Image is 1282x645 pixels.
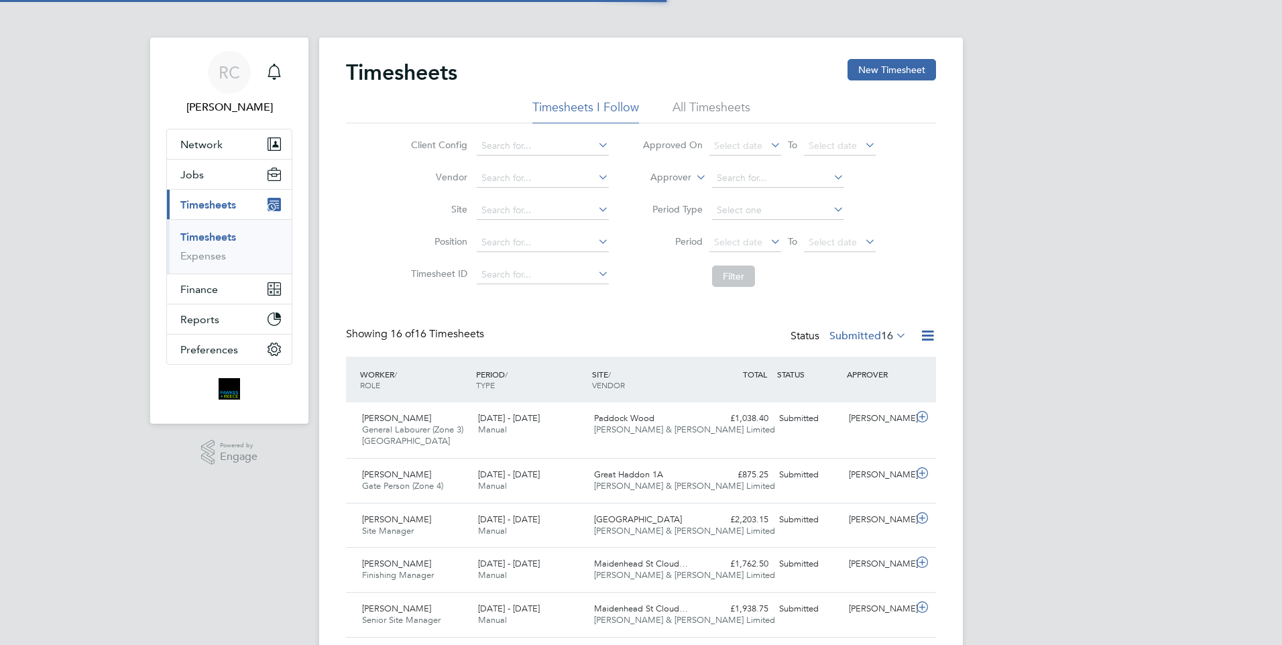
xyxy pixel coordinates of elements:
span: Reports [180,313,219,326]
div: £1,938.75 [704,598,774,620]
span: Powered by [220,440,257,451]
span: Manual [478,480,507,491]
div: [PERSON_NAME] [843,598,913,620]
span: [DATE] - [DATE] [478,603,540,614]
span: Manual [478,525,507,536]
div: APPROVER [843,362,913,386]
span: TYPE [476,379,495,390]
a: Go to home page [166,378,292,400]
span: / [394,369,397,379]
span: Preferences [180,343,238,356]
span: [DATE] - [DATE] [478,412,540,424]
span: [PERSON_NAME] & [PERSON_NAME] Limited [594,569,775,581]
span: Gate Person (Zone 4) [362,480,443,491]
span: [PERSON_NAME] & [PERSON_NAME] Limited [594,525,775,536]
input: Search for... [477,266,609,284]
button: Finance [167,274,292,304]
div: SITE [589,362,705,397]
nav: Main navigation [150,38,308,424]
span: [DATE] - [DATE] [478,558,540,569]
span: [PERSON_NAME] & [PERSON_NAME] Limited [594,614,775,626]
span: Select date [809,236,857,248]
button: Network [167,129,292,159]
label: Submitted [829,329,907,343]
span: 16 of [390,327,414,341]
label: Client Config [407,139,467,151]
span: [PERSON_NAME] [362,412,431,424]
span: General Labourer (Zone 3) [GEOGRAPHIC_DATA] [362,424,463,447]
input: Search for... [477,201,609,220]
span: Engage [220,451,257,463]
span: Senior Site Manager [362,614,441,626]
div: WORKER [357,362,473,397]
span: Finance [180,283,218,296]
label: Period Type [642,203,703,215]
span: RC [219,64,240,81]
div: Submitted [774,509,843,531]
div: Showing [346,327,487,341]
span: [PERSON_NAME] [362,558,431,569]
span: [PERSON_NAME] & [PERSON_NAME] Limited [594,424,775,435]
span: Site Manager [362,525,414,536]
span: To [784,136,801,154]
a: Powered byEngage [201,440,258,465]
span: Network [180,138,223,151]
div: [PERSON_NAME] [843,464,913,486]
span: [DATE] - [DATE] [478,514,540,525]
span: Robyn Clarke [166,99,292,115]
li: All Timesheets [673,99,750,123]
span: Jobs [180,168,204,181]
span: [GEOGRAPHIC_DATA] [594,514,682,525]
span: To [784,233,801,250]
span: Timesheets [180,198,236,211]
span: Select date [714,139,762,152]
div: [PERSON_NAME] [843,553,913,575]
input: Search for... [477,169,609,188]
h2: Timesheets [346,59,457,86]
div: STATUS [774,362,843,386]
div: £875.25 [704,464,774,486]
button: New Timesheet [848,59,936,80]
label: Approved On [642,139,703,151]
div: Timesheets [167,219,292,274]
span: [PERSON_NAME] [362,514,431,525]
span: ROLE [360,379,380,390]
a: Timesheets [180,231,236,243]
span: Select date [809,139,857,152]
span: Manual [478,424,507,435]
input: Search for... [477,233,609,252]
a: RC[PERSON_NAME] [166,51,292,115]
div: [PERSON_NAME] [843,509,913,531]
span: [PERSON_NAME] [362,469,431,480]
label: Position [407,235,467,247]
button: Reports [167,304,292,334]
span: [PERSON_NAME] & [PERSON_NAME] Limited [594,480,775,491]
span: TOTAL [743,369,767,379]
div: PERIOD [473,362,589,397]
label: Site [407,203,467,215]
label: Period [642,235,703,247]
div: Submitted [774,553,843,575]
label: Approver [631,171,691,184]
span: 16 Timesheets [390,327,484,341]
input: Select one [712,201,844,220]
span: Finishing Manager [362,569,434,581]
div: £2,203.15 [704,509,774,531]
span: Maidenhead St Cloud… [594,603,688,614]
span: / [608,369,611,379]
span: Select date [714,236,762,248]
input: Search for... [712,169,844,188]
span: [PERSON_NAME] [362,603,431,614]
a: Expenses [180,249,226,262]
span: VENDOR [592,379,625,390]
label: Vendor [407,171,467,183]
input: Search for... [477,137,609,156]
div: £1,762.50 [704,553,774,575]
span: [DATE] - [DATE] [478,469,540,480]
div: Submitted [774,408,843,430]
div: Status [791,327,909,346]
button: Filter [712,266,755,287]
span: Manual [478,569,507,581]
label: Timesheet ID [407,268,467,280]
img: bromak-logo-retina.png [219,378,240,400]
